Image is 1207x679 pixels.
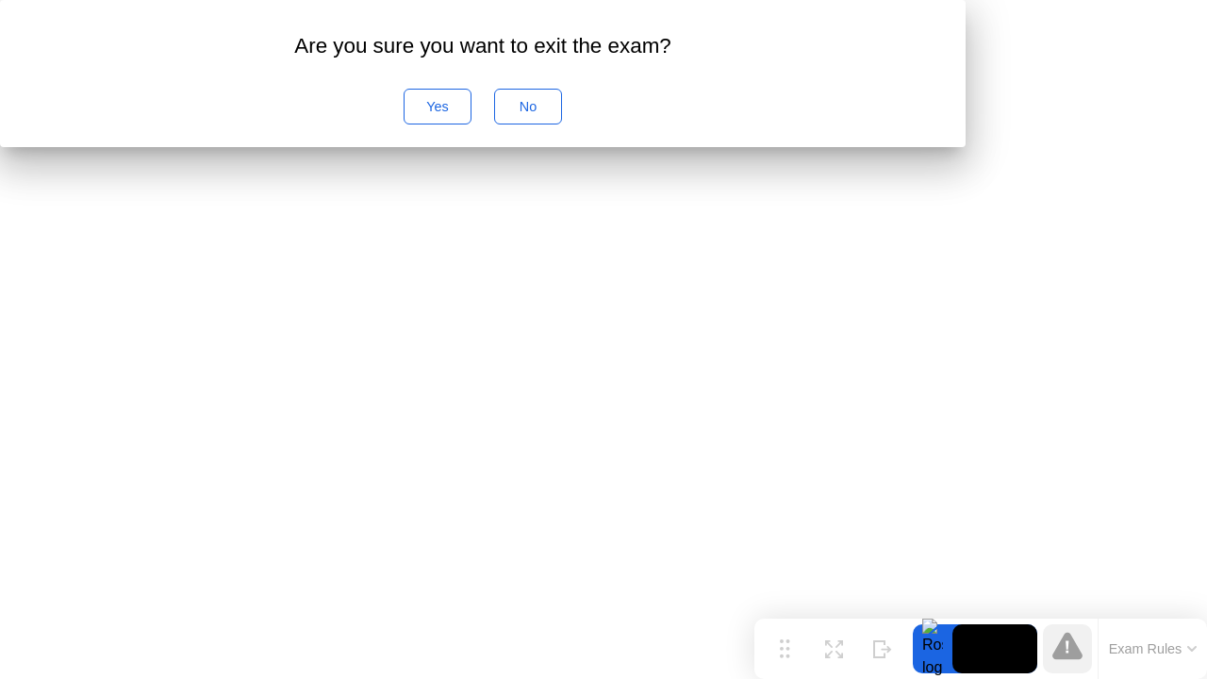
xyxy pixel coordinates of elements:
button: Yes [404,89,471,124]
button: Exam Rules [1103,640,1203,657]
div: Yes [410,99,465,114]
div: Are you sure you want to exit the exam? [30,30,935,62]
div: No [501,99,555,114]
button: No [494,89,562,124]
